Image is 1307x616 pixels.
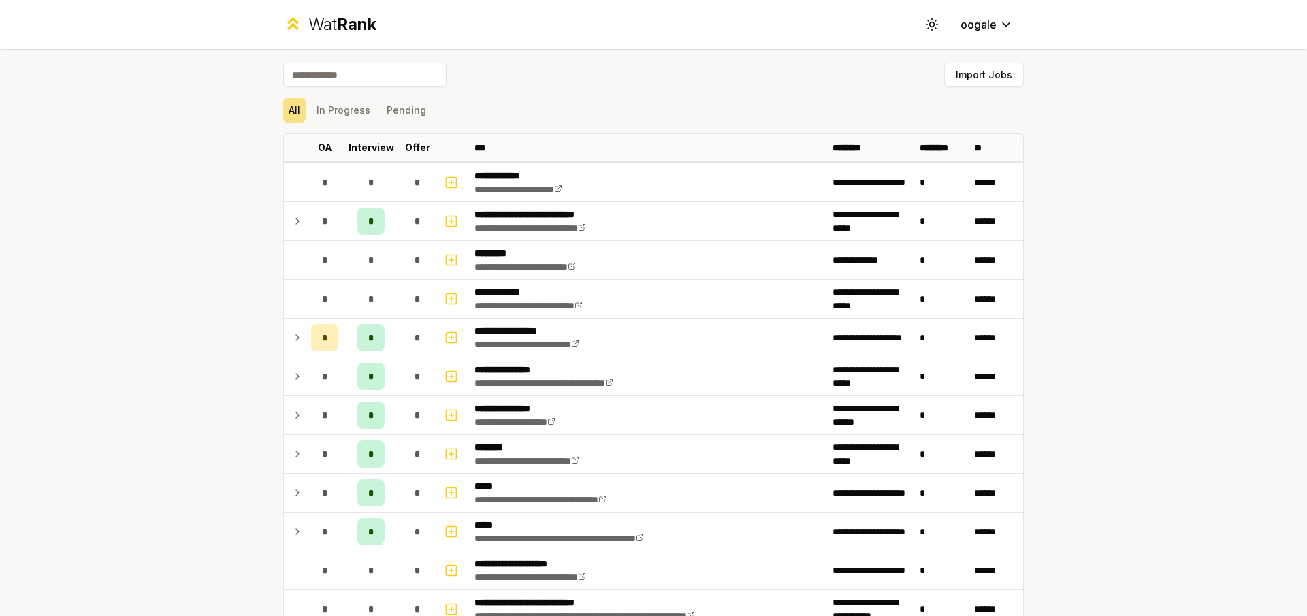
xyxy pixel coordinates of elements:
[283,98,306,123] button: All
[311,98,376,123] button: In Progress
[944,63,1024,87] button: Import Jobs
[961,16,997,33] span: oogale
[381,98,432,123] button: Pending
[337,14,376,34] span: Rank
[405,141,430,155] p: Offer
[950,12,1024,37] button: oogale
[283,14,376,35] a: WatRank
[318,141,332,155] p: OA
[308,14,376,35] div: Wat
[349,141,394,155] p: Interview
